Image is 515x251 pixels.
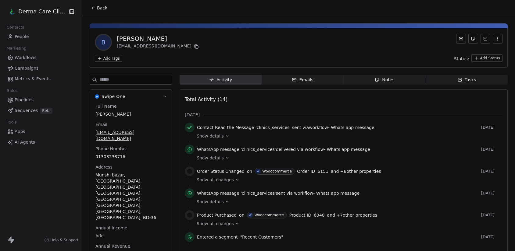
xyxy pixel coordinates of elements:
[94,103,118,109] span: Full Name
[197,177,498,183] a: Show all changes
[4,118,19,127] span: Tools
[4,86,20,95] span: Sales
[314,212,325,218] span: 6048
[240,234,283,240] span: "Recent Customers"
[102,93,125,99] span: Swipe One
[50,238,78,242] span: Help & Support
[94,146,128,152] span: Phone Number
[197,191,239,196] span: WhatsApp message
[97,5,107,11] span: Back
[96,35,111,50] span: B
[375,77,394,83] div: Notes
[15,76,51,82] span: Metrics & Events
[197,125,254,130] span: Contact Read the Message
[197,221,498,227] a: Show all changes
[95,111,166,117] span: [PERSON_NAME]
[247,168,252,174] span: on
[454,56,469,62] span: Status:
[4,23,27,32] span: Contacts
[94,164,114,170] span: Address
[187,169,192,174] img: woocommerce.svg
[239,212,244,218] span: on
[185,112,200,118] span: [DATE]
[117,43,200,50] div: [EMAIL_ADDRESS][DOMAIN_NAME]
[5,74,77,84] a: Metrics & Events
[15,54,37,61] span: Workflows
[15,107,38,114] span: Sequences
[94,121,109,127] span: Email
[18,8,67,16] span: Derma Care Clinic
[187,213,192,218] img: woocommerce.svg
[95,233,166,239] span: Add
[197,199,224,205] span: Show details
[316,191,359,196] span: Whats app message
[197,133,224,139] span: Show details
[4,44,29,53] span: Marketing
[90,90,172,103] button: Swipe OneSwipe One
[255,213,284,217] div: Wooocommerce
[15,139,35,145] span: AI Agents
[289,212,311,218] span: Product ID
[5,137,77,147] a: AI Agents
[95,172,166,221] span: Munshi bazar, [GEOGRAPHIC_DATA], [GEOGRAPHIC_DATA], [GEOGRAPHIC_DATA], [GEOGRAPHIC_DATA], [GEOGRA...
[481,235,502,239] span: [DATE]
[117,34,200,43] div: [PERSON_NAME]
[40,108,52,114] span: Beta
[197,147,239,152] span: WhatsApp message
[7,6,65,17] button: Derma Care Clinic
[95,94,99,99] img: Swipe One
[481,125,502,130] span: [DATE]
[9,8,16,15] img: 1%20(3).png
[331,168,381,174] span: and + 8 other properties
[87,2,111,13] button: Back
[197,199,498,205] a: Show details
[481,147,502,152] span: [DATE]
[327,147,370,152] span: Whats app message
[15,128,25,135] span: Apps
[15,65,38,71] span: Campaigns
[297,168,315,174] span: Order ID
[94,225,129,231] span: Annual Income
[471,54,502,62] button: Add Status
[15,33,29,40] span: People
[481,191,502,196] span: [DATE]
[494,230,509,245] iframe: Intercom live chat
[95,55,122,62] button: Add Tags
[197,221,234,227] span: Show all changes
[197,133,498,139] a: Show details
[197,155,498,161] a: Show details
[185,96,227,102] span: Total Activity (14)
[457,77,476,83] div: Tasks
[197,146,370,152] span: ' clinics_services ' delivered via workflow -
[5,53,77,63] a: Workflows
[5,127,77,137] a: Apps
[262,169,292,173] div: Wooocommerce
[197,168,245,174] span: Order Status Changed
[317,168,328,174] span: 6151
[331,125,374,130] span: Whats app message
[5,106,77,116] a: SequencesBeta
[249,213,252,218] div: W
[5,63,77,73] a: Campaigns
[481,169,502,174] span: [DATE]
[197,177,234,183] span: Show all changes
[197,124,374,131] span: ' clinics_services ' sent via workflow -
[197,234,238,240] span: Entered a segment
[197,190,359,196] span: ' clinics_services ' sent via workflow -
[197,155,224,161] span: Show details
[15,97,34,103] span: Pipelines
[256,169,259,174] div: W
[5,95,77,105] a: Pipelines
[327,212,377,218] span: and + 7 other properties
[95,129,166,141] span: [EMAIL_ADDRESS][DOMAIN_NAME]
[44,238,78,242] a: Help & Support
[481,213,502,218] span: [DATE]
[94,243,131,249] span: Annual Revenue
[95,154,166,160] span: 01308238716
[197,212,237,218] span: Product Purchased
[5,32,77,42] a: People
[292,77,313,83] div: Emails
